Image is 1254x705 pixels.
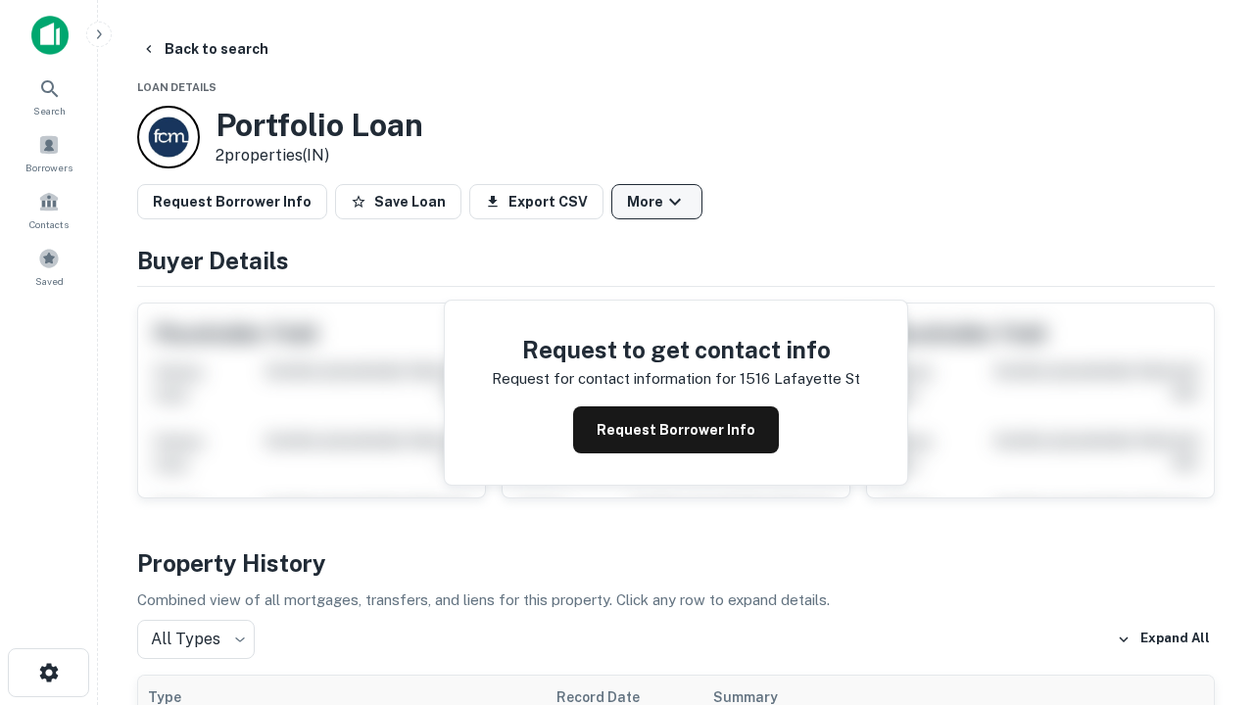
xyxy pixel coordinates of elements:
iframe: Chat Widget [1156,486,1254,580]
h4: Property History [137,545,1215,581]
button: Request Borrower Info [573,406,779,453]
p: 1516 lafayette st [740,367,860,391]
button: More [611,184,702,219]
a: Saved [6,240,92,293]
a: Borrowers [6,126,92,179]
a: Search [6,70,92,122]
span: Borrowers [25,160,72,175]
span: Saved [35,273,64,289]
img: capitalize-icon.png [31,16,69,55]
span: Search [33,103,66,118]
p: Request for contact information for [492,367,736,391]
div: All Types [137,620,255,659]
span: Loan Details [137,81,217,93]
button: Expand All [1112,625,1215,654]
p: Combined view of all mortgages, transfers, and liens for this property. Click any row to expand d... [137,588,1215,612]
span: Contacts [29,216,69,232]
button: Request Borrower Info [137,184,327,219]
h4: Request to get contact info [492,332,860,367]
h4: Buyer Details [137,243,1215,278]
button: Export CSV [469,184,603,219]
button: Save Loan [335,184,461,219]
a: Contacts [6,183,92,236]
h3: Portfolio Loan [216,107,423,144]
p: 2 properties (IN) [216,144,423,167]
button: Back to search [133,31,276,67]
